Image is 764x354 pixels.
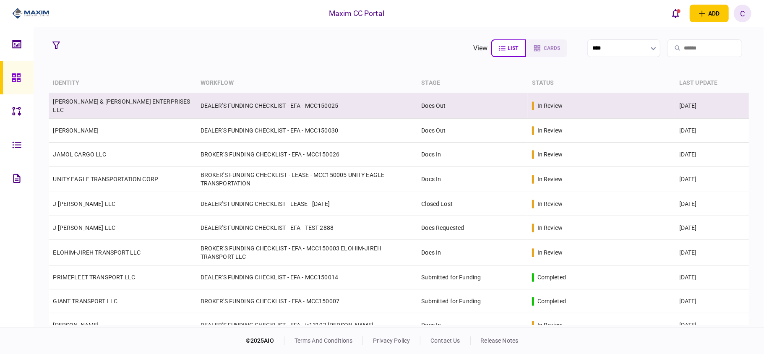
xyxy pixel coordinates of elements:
[675,93,749,119] td: [DATE]
[53,176,158,182] a: UNITY EAGLE TRANSPORTATION CORP
[491,39,526,57] button: list
[734,5,751,22] button: C
[196,289,417,313] td: BROKER'S FUNDING CHECKLIST - EFA - MCC150007
[246,336,284,345] div: © 2025 AIO
[417,216,527,240] td: Docs Requested
[473,43,488,53] div: view
[196,192,417,216] td: DEALER'S FUNDING CHECKLIST - LEASE - [DATE]
[675,192,749,216] td: [DATE]
[675,240,749,265] td: [DATE]
[537,175,563,183] div: in review
[675,119,749,143] td: [DATE]
[53,249,141,256] a: ELOHIM-JIREH TRANSPORT LLC
[196,265,417,289] td: DEALER'S FUNDING CHECKLIST - EFA - MCC150014
[508,45,519,51] span: list
[417,93,527,119] td: Docs Out
[544,45,561,51] span: cards
[675,289,749,313] td: [DATE]
[526,39,567,57] button: cards
[196,240,417,265] td: BROKER'S FUNDING CHECKLIST - EFA - MCC150003 ELOHIM-JIREH TRANSPORT LLC
[537,224,563,232] div: in review
[53,200,115,207] a: J [PERSON_NAME] LLC
[196,167,417,192] td: BROKER'S FUNDING CHECKLIST - LEASE - MCC150005 UNITY EAGLE TRANSPORTATION
[417,119,527,143] td: Docs Out
[196,119,417,143] td: DEALER'S FUNDING CHECKLIST - EFA - MCC150030
[295,337,353,344] a: terms and conditions
[537,273,566,281] div: completed
[373,337,410,344] a: privacy policy
[537,297,566,305] div: completed
[53,98,190,113] a: [PERSON_NAME] & [PERSON_NAME] ENTERPRISES LLC
[417,167,527,192] td: Docs In
[329,8,384,19] div: Maxim CC Portal
[417,73,527,93] th: stage
[12,7,50,20] img: client company logo
[430,337,460,344] a: contact us
[537,248,563,257] div: in review
[49,73,196,93] th: identity
[417,289,527,313] td: Submitted for Funding
[675,265,749,289] td: [DATE]
[537,321,563,329] div: in review
[675,313,749,337] td: [DATE]
[53,298,117,305] a: GIANT TRANSPORT LLC
[53,127,99,134] a: [PERSON_NAME]
[53,322,99,328] a: [PERSON_NAME]
[675,143,749,167] td: [DATE]
[417,240,527,265] td: Docs In
[196,93,417,119] td: DEALER'S FUNDING CHECKLIST - EFA - MCC150025
[537,150,563,159] div: in review
[675,167,749,192] td: [DATE]
[196,143,417,167] td: BROKER'S FUNDING CHECKLIST - EFA - MCC150026
[196,216,417,240] td: DEALER'S FUNDING CHECKLIST - EFA - TEST 2888
[675,73,749,93] th: last update
[53,224,115,231] a: J [PERSON_NAME] LLC
[667,5,685,22] button: open notifications list
[537,126,563,135] div: in review
[417,192,527,216] td: Closed Lost
[528,73,675,93] th: status
[417,313,527,337] td: Docs In
[196,313,417,337] td: DEALER'S FUNDING CHECKLIST - EFA - tr13192 [PERSON_NAME]
[417,143,527,167] td: Docs In
[690,5,729,22] button: open adding identity options
[53,274,135,281] a: PRIMEFLEET TRANSPORT LLC
[481,337,519,344] a: release notes
[537,200,563,208] div: in review
[675,216,749,240] td: [DATE]
[417,265,527,289] td: Submitted for Funding
[196,73,417,93] th: workflow
[537,102,563,110] div: in review
[53,151,106,158] a: JAMOL CARGO LLC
